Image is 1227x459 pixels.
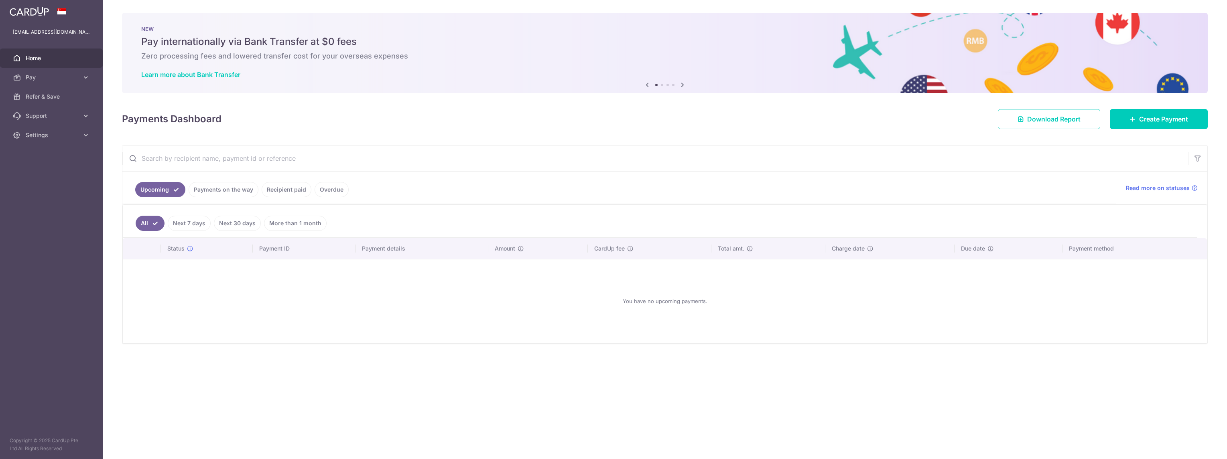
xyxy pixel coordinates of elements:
span: Refer & Save [26,93,79,101]
span: Settings [26,131,79,139]
span: Create Payment [1139,114,1188,124]
a: Upcoming [135,182,185,197]
div: You have no upcoming payments. [132,266,1197,336]
span: Support [26,112,79,120]
h5: Pay internationally via Bank Transfer at $0 fees [141,35,1188,48]
span: Total amt. [718,245,744,253]
a: All [136,216,165,231]
a: Recipient paid [262,182,311,197]
a: Learn more about Bank Transfer [141,71,240,79]
span: Charge date [832,245,865,253]
span: Pay [26,73,79,81]
h6: Zero processing fees and lowered transfer cost for your overseas expenses [141,51,1188,61]
span: Status [167,245,185,253]
p: [EMAIL_ADDRESS][DOMAIN_NAME] [13,28,90,36]
span: Amount [495,245,515,253]
span: CardUp fee [594,245,625,253]
th: Payment ID [253,238,356,259]
a: Next 7 days [168,216,211,231]
h4: Payments Dashboard [122,112,221,126]
a: Overdue [315,182,349,197]
th: Payment method [1062,238,1207,259]
img: CardUp [10,6,49,16]
input: Search by recipient name, payment id or reference [122,146,1188,171]
a: Read more on statuses [1126,184,1198,192]
img: Bank transfer banner [122,13,1208,93]
a: Payments on the way [189,182,258,197]
th: Payment details [356,238,488,259]
span: Due date [961,245,985,253]
span: Read more on statuses [1126,184,1190,192]
a: Download Report [998,109,1100,129]
a: Create Payment [1110,109,1208,129]
span: Download Report [1027,114,1081,124]
a: Next 30 days [214,216,261,231]
p: NEW [141,26,1188,32]
span: Home [26,54,79,62]
a: More than 1 month [264,216,327,231]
